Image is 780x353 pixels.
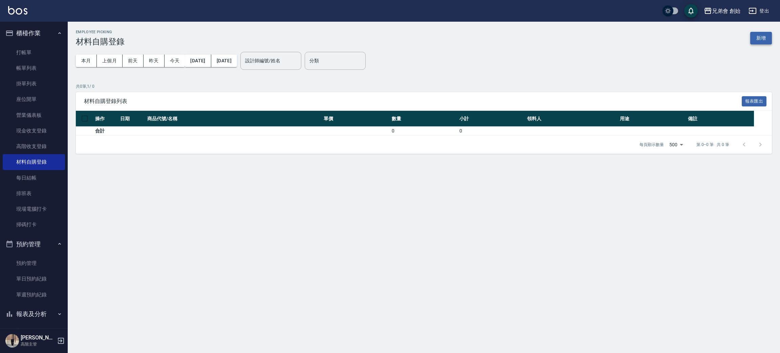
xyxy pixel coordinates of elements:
button: 櫃檯作業 [3,24,65,42]
button: [DATE] [211,55,237,67]
a: 預約管理 [3,255,65,271]
p: 高階主管 [21,341,55,347]
p: 共 0 筆, 1 / 0 [76,83,772,89]
button: 客戶管理 [3,323,65,340]
a: 排班表 [3,186,65,201]
button: 登出 [746,5,772,17]
button: 兄弟會 創始 [701,4,743,18]
a: 掛單列表 [3,76,65,91]
p: 每頁顯示數量 [640,142,664,148]
th: 領料人 [525,111,618,127]
button: 今天 [165,55,185,67]
button: 報表匯出 [742,96,767,107]
th: 商品代號/名稱 [146,111,322,127]
div: 兄弟會 創始 [712,7,740,15]
button: 上個月 [97,55,123,67]
a: 帳單列表 [3,60,65,76]
th: 用途 [618,111,686,127]
a: 座位開單 [3,91,65,107]
a: 單日預約紀錄 [3,271,65,287]
a: 打帳單 [3,45,65,60]
a: 掃碼打卡 [3,217,65,232]
p: 第 0–0 筆 共 0 筆 [696,142,729,148]
a: 新增 [750,35,772,41]
a: 材料自購登錄 [3,154,65,170]
th: 數量 [390,111,458,127]
img: Person [5,334,19,348]
a: 單週預約紀錄 [3,287,65,303]
div: 500 [667,136,686,154]
h2: Employee Picking [76,30,125,34]
th: 單價 [322,111,390,127]
button: 前天 [123,55,144,67]
td: 合計 [93,127,118,136]
th: 操作 [93,111,118,127]
td: 0 [390,127,458,136]
th: 日期 [118,111,146,127]
button: save [684,4,698,18]
h5: [PERSON_NAME] [21,334,55,341]
a: 報表匯出 [742,98,767,104]
th: 備註 [686,111,754,127]
button: 昨天 [144,55,165,67]
button: 報表及分析 [3,305,65,323]
button: 新增 [750,32,772,44]
span: 材料自購登錄列表 [84,98,742,105]
a: 高階收支登錄 [3,139,65,154]
button: [DATE] [185,55,211,67]
img: Logo [8,6,27,15]
a: 現金收支登錄 [3,123,65,139]
a: 每日結帳 [3,170,65,186]
h3: 材料自購登錄 [76,37,125,46]
button: 本月 [76,55,97,67]
td: 0 [458,127,525,136]
button: 預約管理 [3,235,65,253]
th: 小計 [458,111,525,127]
a: 現場電腦打卡 [3,201,65,217]
a: 營業儀表板 [3,107,65,123]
